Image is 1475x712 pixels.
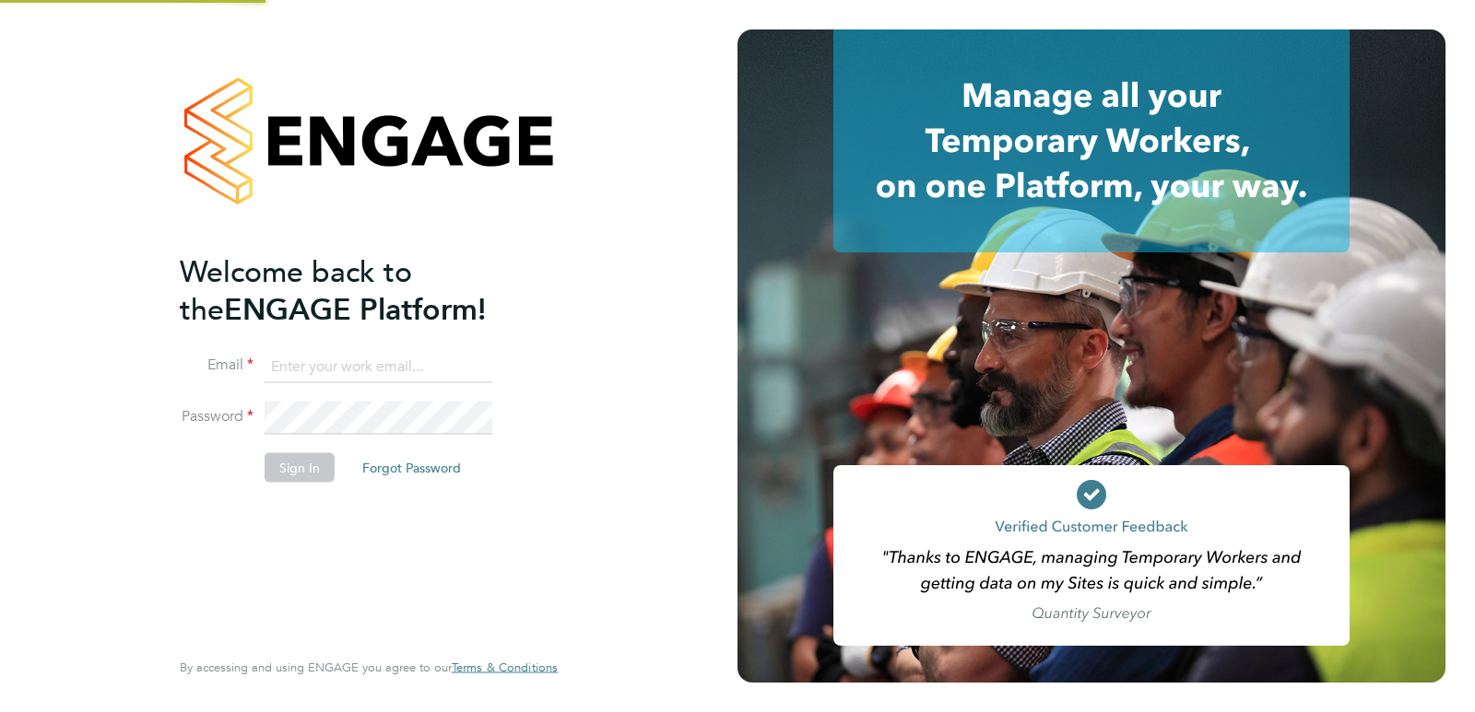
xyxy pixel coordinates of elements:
input: Enter your work email... [265,350,492,383]
button: Forgot Password [348,453,476,483]
span: By accessing and using ENGAGE you agree to our [180,659,558,675]
a: Terms & Conditions [452,660,558,675]
button: Sign In [265,453,335,483]
span: Welcome back to the [180,253,412,327]
span: Terms & Conditions [452,659,558,675]
h2: ENGAGE Platform! [180,252,539,328]
label: Email [180,356,254,375]
label: Password [180,407,254,426]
